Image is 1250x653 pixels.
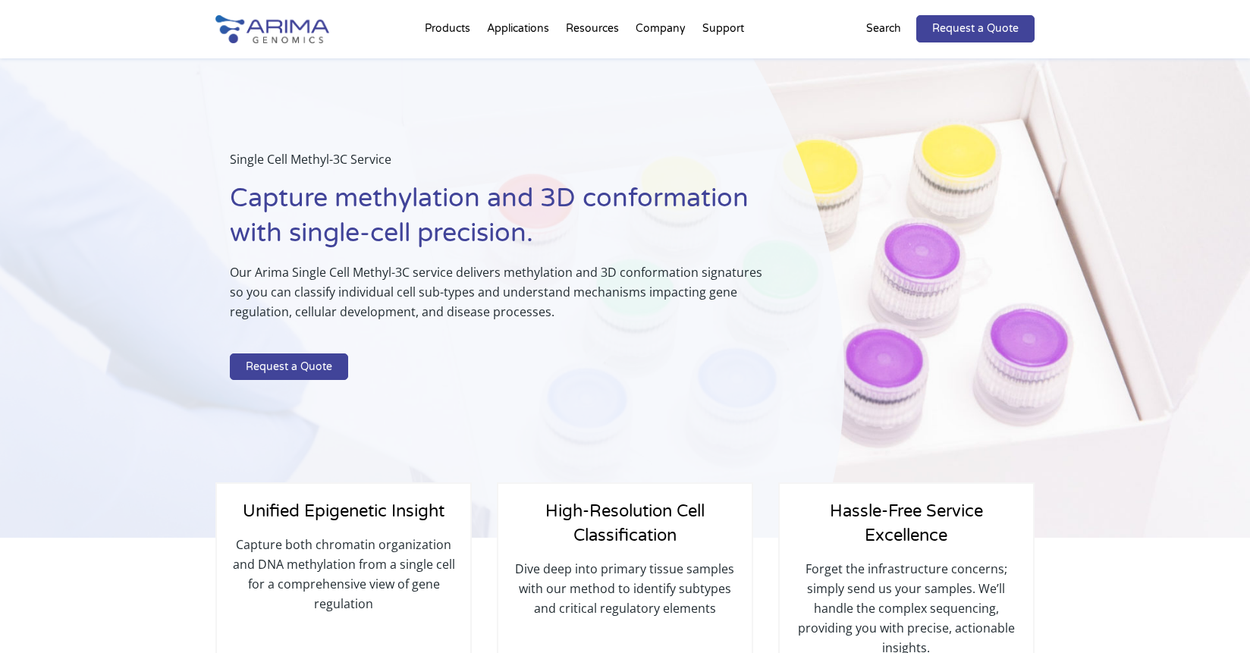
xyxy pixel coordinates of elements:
[830,501,983,545] span: Hassle-Free Service Excellence
[514,559,736,618] p: Dive deep into primary tissue samples with our method to identify subtypes and critical regulator...
[215,15,329,43] img: Arima-Genomics-logo
[232,535,455,614] p: Capture both chromatin organization and DNA methylation from a single cell for a comprehensive vi...
[916,15,1035,42] a: Request a Quote
[243,501,444,521] span: Unified Epigenetic Insight
[230,181,768,262] h1: Capture methylation and 3D conformation with single-cell precision.
[230,149,768,181] p: Single Cell Methyl-3C Service
[230,353,348,381] a: Request a Quote
[866,19,901,39] p: Search
[545,501,705,545] span: High-Resolution Cell Classification
[230,262,768,334] p: Our Arima Single Cell Methyl-3C service delivers methylation and 3D conformation signatures so yo...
